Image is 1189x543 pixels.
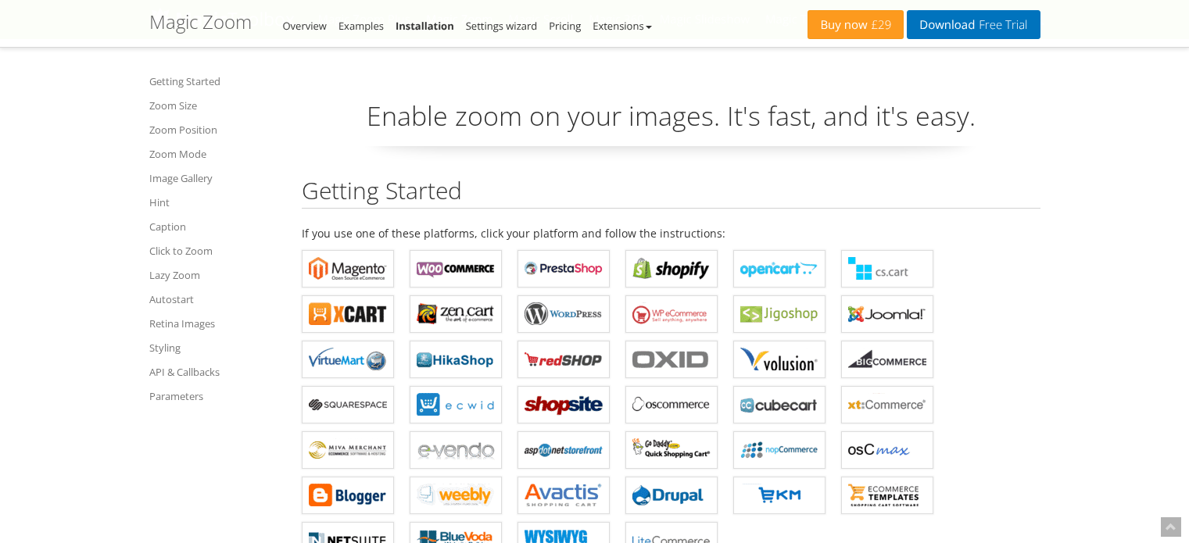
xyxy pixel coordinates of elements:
a: Magic Zoom for Squarespace [302,386,394,423]
b: Magic Zoom for Drupal [632,484,711,507]
a: Magic Zoom for osCMax [841,431,933,469]
a: Magic Zoom for Blogger [302,477,394,514]
b: Magic Zoom for OpenCart [740,257,818,280]
a: Magic Zoom for ecommerce Templates [841,477,933,514]
b: Magic Zoom for Weebly [417,484,495,507]
a: Buy now£29 [808,10,904,39]
a: Magic Zoom for Shopify [625,250,718,288]
a: Magic Zoom for OpenCart [733,250,825,288]
p: Enable zoom on your images. It's fast, and it's easy. [302,98,1040,147]
a: Magic Zoom for PrestaShop [518,250,610,288]
span: £29 [868,19,892,31]
a: Lazy Zoom [149,266,282,284]
a: Magic Zoom for Magento [302,250,394,288]
a: Magic Zoom for ECWID [410,386,502,423]
a: Magic Zoom for OXID [625,341,718,378]
a: Magic Zoom for ShopSite [518,386,610,423]
a: Zoom Mode [149,145,282,163]
a: Magic Zoom for Drupal [625,477,718,514]
a: Magic Zoom for Miva Merchant [302,431,394,469]
b: Magic Zoom for osCommerce [632,393,711,416]
a: Pricing [549,19,581,33]
b: Magic Zoom for WooCommerce [417,257,495,280]
a: Magic Zoom for CS-Cart [841,250,933,288]
a: Magic Zoom for GoDaddy Shopping Cart [625,431,718,469]
b: Magic Zoom for Jigoshop [740,302,818,326]
a: Magic Zoom for AspDotNetStorefront [518,431,610,469]
a: Installation [396,19,454,33]
a: Magic Zoom for CubeCart [733,386,825,423]
b: Magic Zoom for GoDaddy Shopping Cart [632,438,711,462]
a: Magic Zoom for Zen Cart [410,295,502,333]
b: Magic Zoom for Squarespace [309,393,387,416]
a: Caption [149,217,282,236]
b: Magic Zoom for Blogger [309,484,387,507]
b: Magic Zoom for PrestaShop [525,257,603,280]
b: Magic Zoom for redSHOP [525,348,603,371]
b: Magic Zoom for OXID [632,348,711,371]
b: Magic Zoom for nopCommerce [740,438,818,462]
a: Magic Zoom for Bigcommerce [841,341,933,378]
b: Magic Zoom for Miva Merchant [309,438,387,462]
a: Magic Zoom for Joomla [841,295,933,333]
a: Parameters [149,387,282,405]
b: Magic Zoom for Zen Cart [417,302,495,326]
a: Magic Zoom for WooCommerce [410,250,502,288]
b: Magic Zoom for WP e-Commerce [632,302,711,326]
b: Magic Zoom for Volusion [740,348,818,371]
b: Magic Zoom for osCMax [848,438,926,462]
a: Magic Zoom for WordPress [518,295,610,333]
a: Extensions [593,19,651,33]
a: Styling [149,338,282,357]
a: Magic Zoom for X-Cart [302,295,394,333]
b: Magic Zoom for Bigcommerce [848,348,926,371]
b: Magic Zoom for HikaShop [417,348,495,371]
b: Magic Zoom for e-vendo [417,438,495,462]
b: Magic Zoom for xt:Commerce [848,393,926,416]
a: Magic Zoom for EKM [733,477,825,514]
a: Magic Zoom for osCommerce [625,386,718,423]
b: Magic Zoom for CubeCart [740,393,818,416]
a: Autostart [149,290,282,309]
a: Magic Zoom for Jigoshop [733,295,825,333]
a: Overview [283,19,327,33]
a: Magic Zoom for e-vendo [410,431,502,469]
a: Settings wizard [466,19,538,33]
a: Magic Zoom for xt:Commerce [841,386,933,423]
b: Magic Zoom for Joomla [848,302,926,326]
b: Magic Zoom for AspDotNetStorefront [525,438,603,462]
a: Retina Images [149,314,282,333]
a: Magic Zoom for Avactis [518,477,610,514]
a: Magic Zoom for Volusion [733,341,825,378]
b: Magic Zoom for CS-Cart [848,257,926,280]
b: Magic Zoom for Magento [309,257,387,280]
p: If you use one of these platforms, click your platform and follow the instructions: [302,224,1040,242]
a: Examples [338,19,384,33]
b: Magic Zoom for ShopSite [525,393,603,416]
a: Hint [149,193,282,212]
b: Magic Zoom for VirtueMart [309,348,387,371]
a: Click to Zoom [149,241,282,260]
b: Magic Zoom for ecommerce Templates [848,484,926,507]
a: Image Gallery [149,169,282,188]
a: Magic Zoom for HikaShop [410,341,502,378]
b: Magic Zoom for ECWID [417,393,495,416]
a: Magic Zoom for redSHOP [518,341,610,378]
a: DownloadFree Trial [907,10,1040,39]
h2: Getting Started [302,177,1040,209]
b: Magic Zoom for Shopify [632,257,711,280]
b: Magic Zoom for X-Cart [309,302,387,326]
a: Magic Zoom for VirtueMart [302,341,394,378]
b: Magic Zoom for WordPress [525,302,603,326]
a: Magic Zoom for Weebly [410,477,502,514]
a: Getting Started [149,72,282,91]
a: Magic Zoom for WP e-Commerce [625,295,718,333]
b: Magic Zoom for Avactis [525,484,603,507]
span: Free Trial [975,19,1027,31]
a: API & Callbacks [149,363,282,381]
h1: Magic Zoom [149,12,252,32]
b: Magic Zoom for EKM [740,484,818,507]
a: Zoom Position [149,120,282,139]
a: Magic Zoom for nopCommerce [733,431,825,469]
a: Zoom Size [149,96,282,115]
